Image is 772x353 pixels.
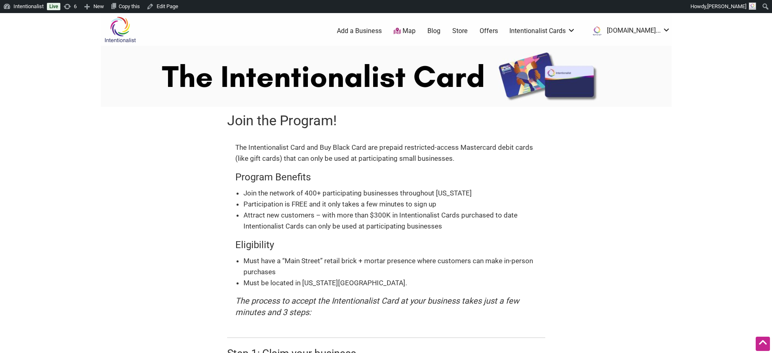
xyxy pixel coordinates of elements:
[756,337,770,351] div: Scroll Back to Top
[235,171,537,184] h4: Program Benefits
[427,27,440,36] a: Blog
[47,3,60,10] a: Live
[243,199,537,210] li: Participation is FREE and it only takes a few minutes to sign up
[509,27,575,36] a: Intentionalist Cards
[707,3,746,9] span: [PERSON_NAME]
[587,24,670,38] li: ist.com...
[235,296,519,317] em: The process to accept the Intentionalist Card at your business takes just a few minutes and 3 steps:
[227,111,545,131] h1: Join the Program!
[243,210,537,232] li: Attract new customers – with more than $300K in Intentionalist Cards purchased to date Intentiona...
[101,16,139,43] img: Intentionalist
[337,27,382,36] a: Add a Business
[101,46,672,107] img: Intentionalist Card
[235,238,537,252] h4: Eligibility
[480,27,498,36] a: Offers
[452,27,468,36] a: Store
[243,188,537,199] li: Join the network of 400+ participating businesses throughout [US_STATE]
[243,255,537,278] li: Must have a “Main Street” retail brick + mortar presence where customers can make in-person purch...
[587,24,670,38] a: [DOMAIN_NAME]...
[394,27,416,36] a: Map
[243,278,537,289] li: Must be located in [US_STATE][GEOGRAPHIC_DATA].
[235,142,537,164] p: The Intentionalist Card and Buy Black Card are prepaid restricted-access Mastercard debit cards (...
